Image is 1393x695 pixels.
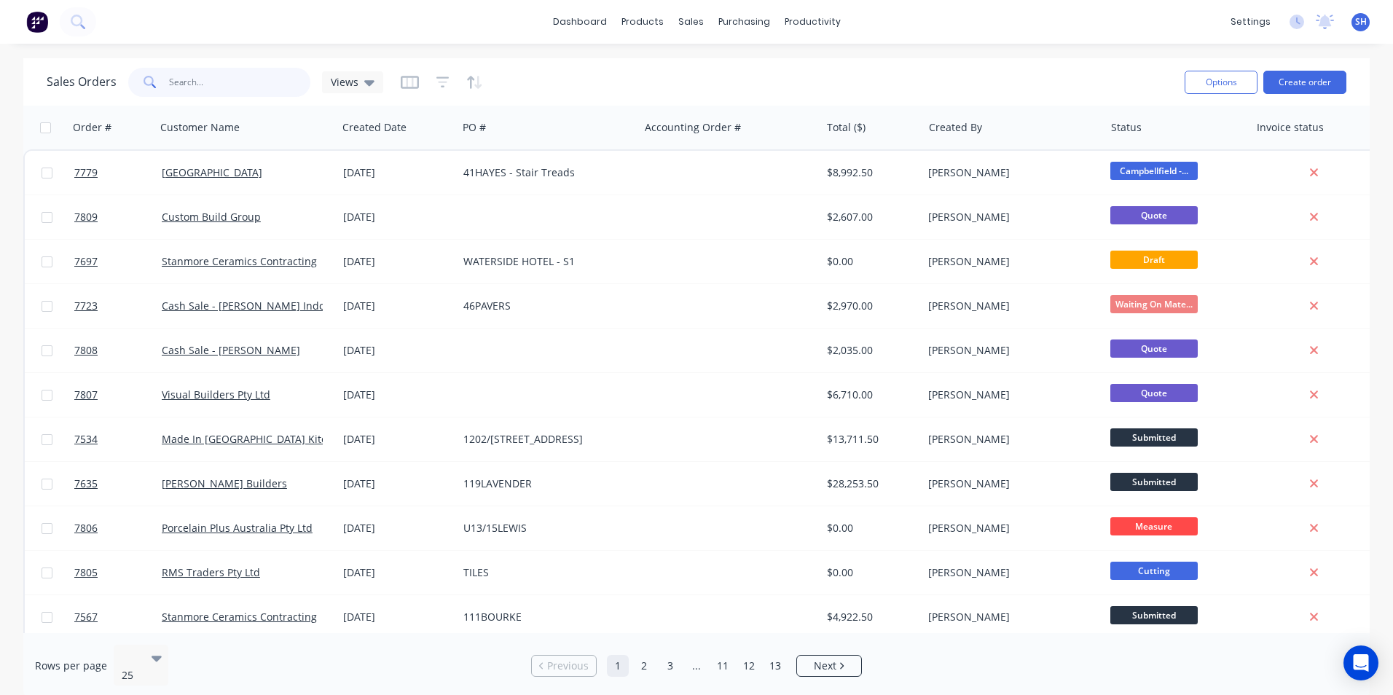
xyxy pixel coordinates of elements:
[928,521,1090,535] div: [PERSON_NAME]
[686,655,707,677] a: Jump forward
[74,373,162,417] a: 7807
[1110,562,1198,580] span: Cutting
[162,610,317,624] a: Stanmore Ceramics Contracting
[827,432,912,447] div: $13,711.50
[546,11,614,33] a: dashboard
[827,165,912,180] div: $8,992.50
[827,565,912,580] div: $0.00
[74,610,98,624] span: 7567
[74,195,162,239] a: 7809
[738,655,760,677] a: Page 12
[928,254,1090,269] div: [PERSON_NAME]
[74,343,98,358] span: 7808
[343,210,452,224] div: [DATE]
[74,151,162,195] a: 7779
[74,551,162,594] a: 7805
[162,476,287,490] a: [PERSON_NAME] Builders
[343,388,452,402] div: [DATE]
[1110,206,1198,224] span: Quote
[532,659,596,673] a: Previous page
[645,120,741,135] div: Accounting Order #
[343,165,452,180] div: [DATE]
[342,120,407,135] div: Created Date
[1343,645,1378,680] div: Open Intercom Messenger
[1223,11,1278,33] div: settings
[525,655,868,677] ul: Pagination
[711,11,777,33] div: purchasing
[74,299,98,313] span: 7723
[463,476,625,491] div: 119LAVENDER
[463,165,625,180] div: 41HAYES - Stair Treads
[614,11,671,33] div: products
[827,610,912,624] div: $4,922.50
[343,610,452,624] div: [DATE]
[1110,162,1198,180] span: Campbellfield -...
[928,388,1090,402] div: [PERSON_NAME]
[633,655,655,677] a: Page 2
[928,432,1090,447] div: [PERSON_NAME]
[1110,606,1198,624] span: Submitted
[1110,295,1198,313] span: Waiting On Mate...
[47,75,117,89] h1: Sales Orders
[74,417,162,461] a: 7534
[26,11,48,33] img: Factory
[74,165,98,180] span: 7779
[1111,120,1142,135] div: Status
[797,659,861,673] a: Next page
[463,565,625,580] div: TILES
[162,565,260,579] a: RMS Traders Pty Ltd
[928,476,1090,491] div: [PERSON_NAME]
[814,659,836,673] span: Next
[343,432,452,447] div: [DATE]
[463,120,486,135] div: PO #
[929,120,982,135] div: Created By
[162,210,261,224] a: Custom Build Group
[827,388,912,402] div: $6,710.00
[827,210,912,224] div: $2,607.00
[74,476,98,491] span: 7635
[1110,384,1198,402] span: Quote
[764,655,786,677] a: Page 13
[74,462,162,506] a: 7635
[1110,428,1198,447] span: Submitted
[659,655,681,677] a: Page 3
[162,299,437,313] a: Cash Sale - [PERSON_NAME] Indoor & Outdoor Solutions
[73,120,111,135] div: Order #
[928,299,1090,313] div: [PERSON_NAME]
[169,68,311,97] input: Search...
[343,254,452,269] div: [DATE]
[1110,251,1198,269] span: Draft
[827,476,912,491] div: $28,253.50
[463,299,625,313] div: 46PAVERS
[1257,120,1324,135] div: Invoice status
[162,388,270,401] a: Visual Builders Pty Ltd
[928,165,1090,180] div: [PERSON_NAME]
[74,240,162,283] a: 7697
[343,565,452,580] div: [DATE]
[343,299,452,313] div: [DATE]
[74,329,162,372] a: 7808
[74,210,98,224] span: 7809
[607,655,629,677] a: Page 1 is your current page
[162,343,300,357] a: Cash Sale - [PERSON_NAME]
[74,565,98,580] span: 7805
[827,521,912,535] div: $0.00
[74,432,98,447] span: 7534
[74,506,162,550] a: 7806
[928,565,1090,580] div: [PERSON_NAME]
[74,521,98,535] span: 7806
[827,343,912,358] div: $2,035.00
[343,343,452,358] div: [DATE]
[928,343,1090,358] div: [PERSON_NAME]
[463,610,625,624] div: 111BOURKE
[122,668,139,683] div: 25
[343,521,452,535] div: [DATE]
[463,521,625,535] div: U13/15LEWIS
[463,432,625,447] div: 1202/[STREET_ADDRESS]
[671,11,711,33] div: sales
[827,254,912,269] div: $0.00
[928,610,1090,624] div: [PERSON_NAME]
[1185,71,1257,94] button: Options
[343,476,452,491] div: [DATE]
[928,210,1090,224] div: [PERSON_NAME]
